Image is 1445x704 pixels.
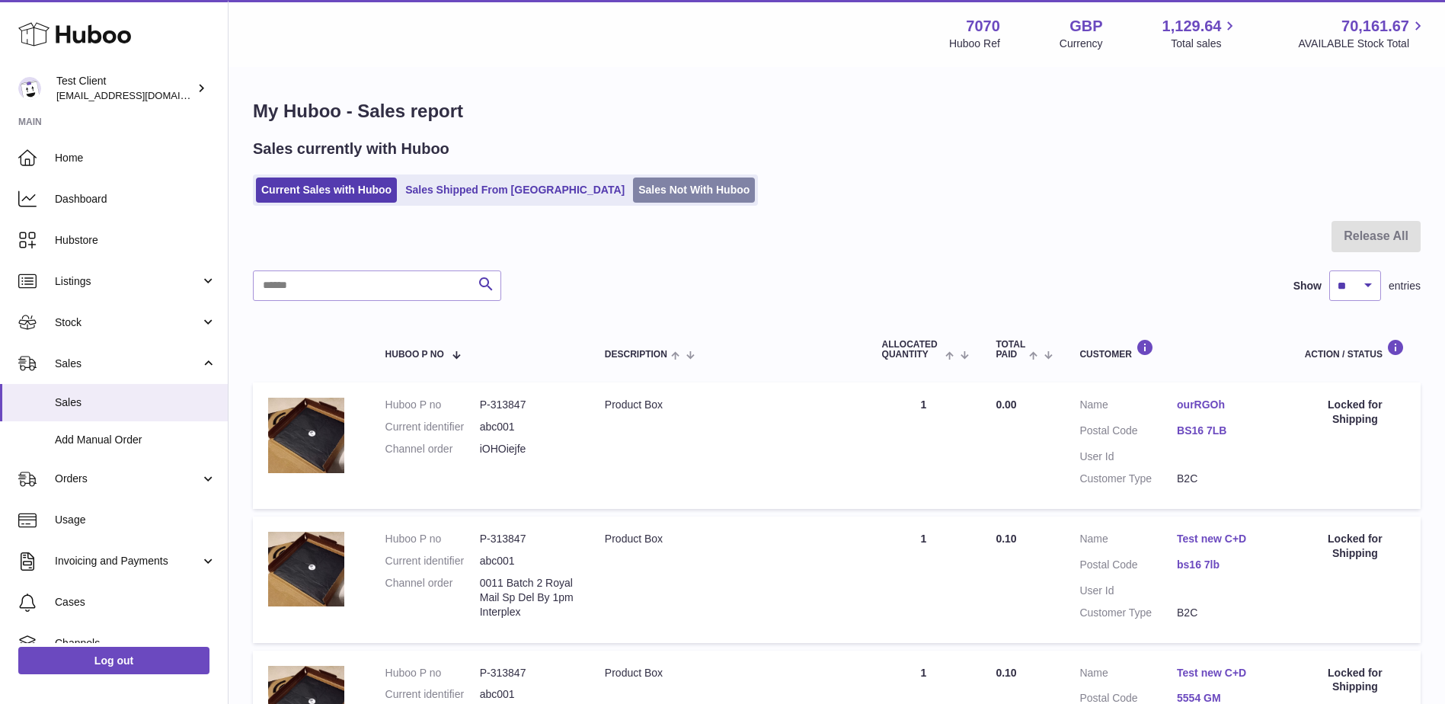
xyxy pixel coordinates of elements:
span: Hubstore [55,233,216,248]
dt: Current identifier [385,420,480,434]
span: Total paid [996,340,1025,360]
dt: Huboo P no [385,532,480,546]
span: Total sales [1171,37,1239,51]
span: Description [605,350,667,360]
span: Stock [55,315,200,330]
div: Locked for Shipping [1305,398,1405,427]
div: Huboo Ref [949,37,1000,51]
td: 1 [867,382,981,509]
div: Locked for Shipping [1305,666,1405,695]
dd: B2C [1177,606,1274,620]
span: AVAILABLE Stock Total [1298,37,1427,51]
a: 70,161.67 AVAILABLE Stock Total [1298,16,1427,51]
strong: 7070 [966,16,1000,37]
img: 70701730305952.jpg [268,398,344,472]
dd: B2C [1177,472,1274,486]
dd: 0011 Batch 2 Royal Mail Sp Del By 1pm Interplex [480,576,574,619]
a: BS16 7LB [1177,424,1274,438]
dt: Current identifier [385,687,480,702]
a: 1,129.64 Total sales [1162,16,1239,51]
dd: abc001 [480,420,574,434]
span: Dashboard [55,192,216,206]
span: Add Manual Order [55,433,216,447]
span: entries [1389,279,1421,293]
dt: Name [1079,532,1177,550]
span: Usage [55,513,216,527]
span: [EMAIL_ADDRESS][DOMAIN_NAME] [56,89,224,101]
dt: Current identifier [385,554,480,568]
div: Locked for Shipping [1305,532,1405,561]
dt: Huboo P no [385,666,480,680]
dd: abc001 [480,687,574,702]
div: Action / Status [1305,339,1405,360]
span: 0.10 [996,667,1016,679]
dd: P-313847 [480,666,574,680]
dt: Name [1079,666,1177,684]
span: Channels [55,636,216,651]
div: Test Client [56,74,193,103]
div: Customer [1079,339,1274,360]
span: Listings [55,274,200,289]
a: Log out [18,647,209,674]
img: QATestClientTwo@hubboo.co.uk [18,77,41,100]
dd: P-313847 [480,398,574,412]
span: 0.10 [996,533,1016,545]
dt: User Id [1079,450,1177,464]
dt: Name [1079,398,1177,416]
div: Currency [1060,37,1103,51]
span: Invoicing and Payments [55,554,200,568]
h1: My Huboo - Sales report [253,99,1421,123]
dt: Customer Type [1079,606,1177,620]
a: Sales Not With Huboo [633,178,755,203]
span: ALLOCATED Quantity [882,340,941,360]
span: Sales [55,357,200,371]
span: Orders [55,472,200,486]
dd: abc001 [480,554,574,568]
div: Product Box [605,666,852,680]
td: 1 [867,517,981,643]
a: Test new C+D [1177,532,1274,546]
a: ourRGOh [1177,398,1274,412]
a: Current Sales with Huboo [256,178,397,203]
span: 70,161.67 [1341,16,1409,37]
dt: Channel order [385,576,480,619]
dt: User Id [1079,584,1177,598]
span: 1,129.64 [1162,16,1222,37]
span: Sales [55,395,216,410]
div: Product Box [605,398,852,412]
span: Cases [55,595,216,610]
label: Show [1293,279,1322,293]
a: Test new C+D [1177,666,1274,680]
dt: Postal Code [1079,558,1177,576]
strong: GBP [1069,16,1102,37]
a: bs16 7lb [1177,558,1274,572]
dt: Postal Code [1079,424,1177,442]
span: 0.00 [996,398,1016,411]
span: Huboo P no [385,350,444,360]
dt: Customer Type [1079,472,1177,486]
dt: Huboo P no [385,398,480,412]
dd: P-313847 [480,532,574,546]
span: Home [55,151,216,165]
dt: Channel order [385,442,480,456]
div: Product Box [605,532,852,546]
dd: iOHOiejfe [480,442,574,456]
h2: Sales currently with Huboo [253,139,449,159]
img: 70701730305952.jpg [268,532,344,606]
a: Sales Shipped From [GEOGRAPHIC_DATA] [400,178,630,203]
